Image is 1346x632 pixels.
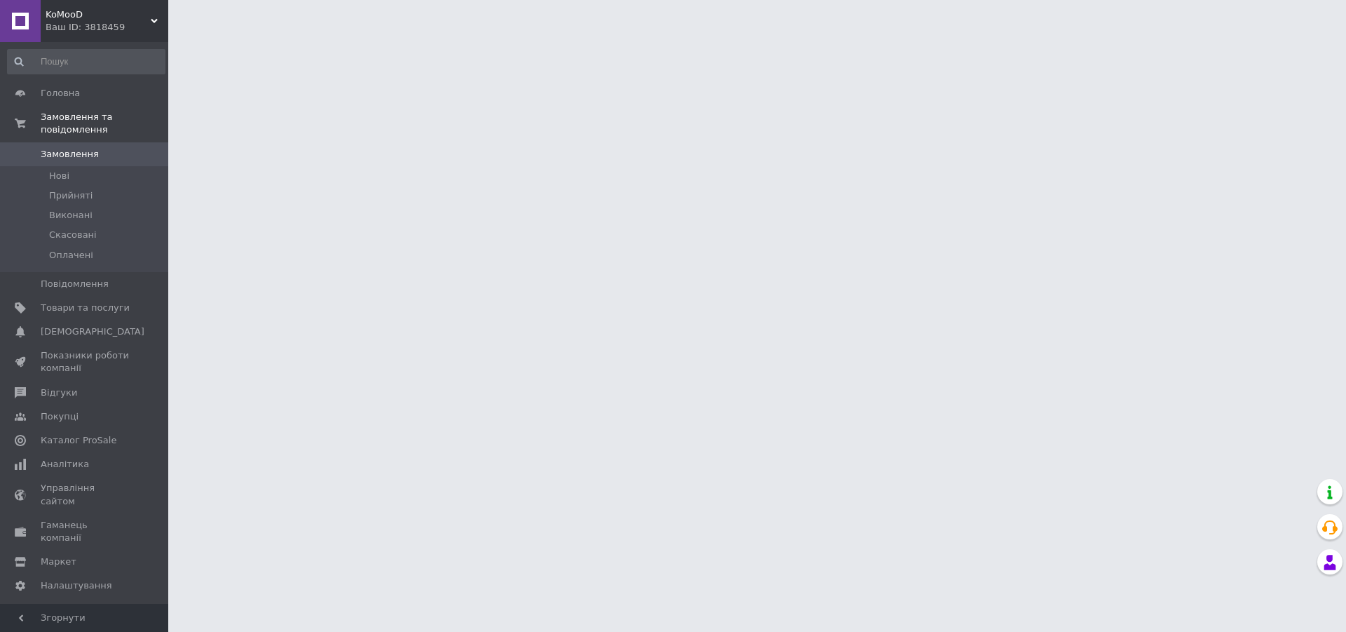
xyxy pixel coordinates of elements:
span: Оплачені [49,249,93,262]
span: Прийняті [49,189,93,202]
span: Замовлення та повідомлення [41,111,168,136]
span: Скасовані [49,229,97,241]
span: Відгуки [41,386,77,399]
span: Покупці [41,410,79,423]
span: Маркет [41,556,76,568]
span: Управління сайтом [41,482,130,507]
span: Товари та послуги [41,302,130,314]
span: Головна [41,87,80,100]
span: Нові [49,170,69,182]
span: Налаштування [41,579,112,592]
span: Аналітика [41,458,89,471]
span: KoMooD [46,8,151,21]
div: Ваш ID: 3818459 [46,21,168,34]
span: Виконані [49,209,93,222]
input: Пошук [7,49,165,74]
span: Замовлення [41,148,99,161]
span: [DEMOGRAPHIC_DATA] [41,325,144,338]
span: Гаманець компанії [41,519,130,544]
span: Повідомлення [41,278,109,290]
span: Каталог ProSale [41,434,116,447]
span: Показники роботи компанії [41,349,130,375]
